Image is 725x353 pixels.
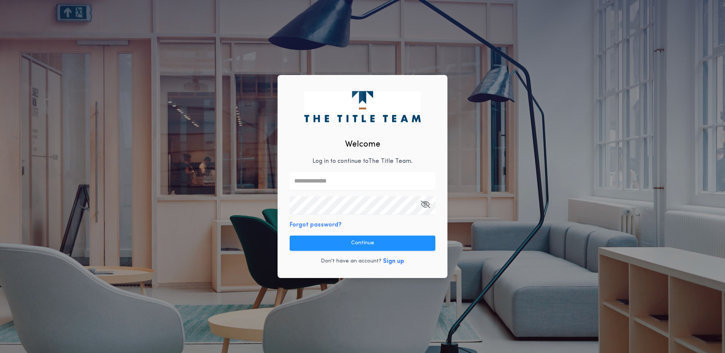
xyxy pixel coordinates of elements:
img: logo [304,91,421,122]
button: Continue [290,236,435,251]
p: Don't have an account? [321,258,381,265]
p: Log in to continue to The Title Team . [312,157,413,166]
button: Sign up [383,257,404,266]
button: Forgot password? [290,220,342,230]
h2: Welcome [345,138,380,151]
